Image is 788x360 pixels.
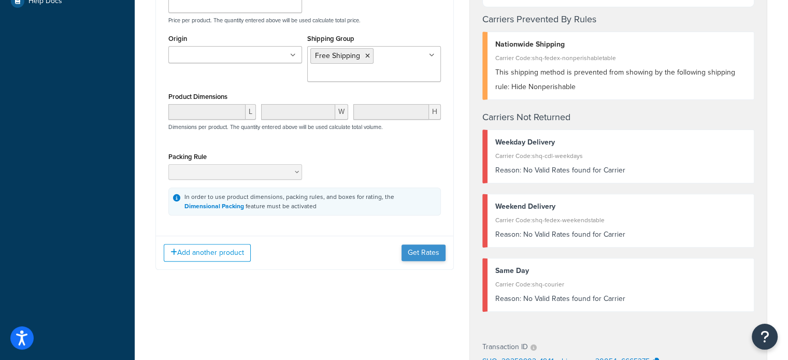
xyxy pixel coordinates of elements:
label: Shipping Group [307,35,354,42]
span: L [246,104,256,120]
div: No Valid Rates found for Carrier [495,163,747,178]
div: Weekend Delivery [495,199,747,214]
h4: Carriers Prevented By Rules [482,12,755,26]
p: Transaction ID [482,340,528,354]
p: Price per product. The quantity entered above will be used calculate total price. [166,17,443,24]
label: Origin [168,35,187,42]
div: In order to use product dimensions, packing rules, and boxes for rating, the feature must be acti... [184,192,394,211]
div: No Valid Rates found for Carrier [495,292,747,306]
span: This shipping method is prevented from showing by the following shipping rule: Hide Nonperishable [495,67,735,92]
p: Dimensions per product. The quantity entered above will be used calculate total volume. [166,123,383,131]
button: Get Rates [402,244,446,261]
div: Carrier Code: shq-courier [495,277,747,292]
div: Carrier Code: shq-fedex-nonperishabletable [495,51,747,65]
span: W [335,104,348,120]
button: Open Resource Center [752,324,778,350]
div: No Valid Rates found for Carrier [495,227,747,242]
span: Free Shipping [315,50,360,61]
span: H [429,104,441,120]
div: Same Day [495,264,747,278]
label: Packing Rule [168,153,207,161]
div: Carrier Code: shq-fedex-weekendstable [495,213,747,227]
span: Reason: [495,293,521,304]
h4: Carriers Not Returned [482,110,755,124]
span: Reason: [495,229,521,240]
div: Carrier Code: shq-cdl-weekdays [495,149,747,163]
span: Reason: [495,165,521,176]
button: Add another product [164,244,251,262]
div: Nationwide Shipping [495,37,747,52]
label: Product Dimensions [168,93,227,100]
div: Weekday Delivery [495,135,747,150]
a: Dimensional Packing [184,201,244,211]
